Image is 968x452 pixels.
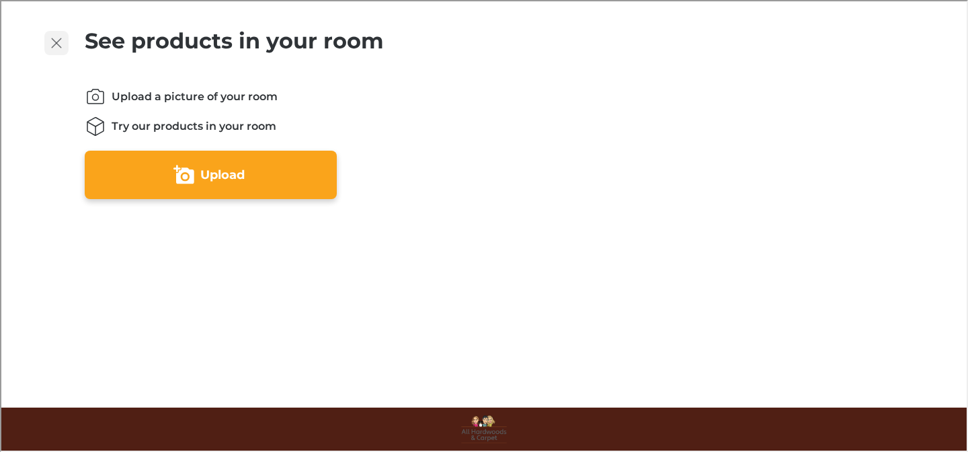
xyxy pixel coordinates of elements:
[429,414,536,442] a: Visit All Hardwood Floors homepage
[199,163,243,184] label: Upload
[83,149,335,198] button: Upload a picture of your room
[110,118,275,133] span: Try our products in your room
[110,88,276,103] span: Upload a picture of your room
[83,85,335,136] ol: Instructions
[43,30,67,54] button: Exit visualizer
